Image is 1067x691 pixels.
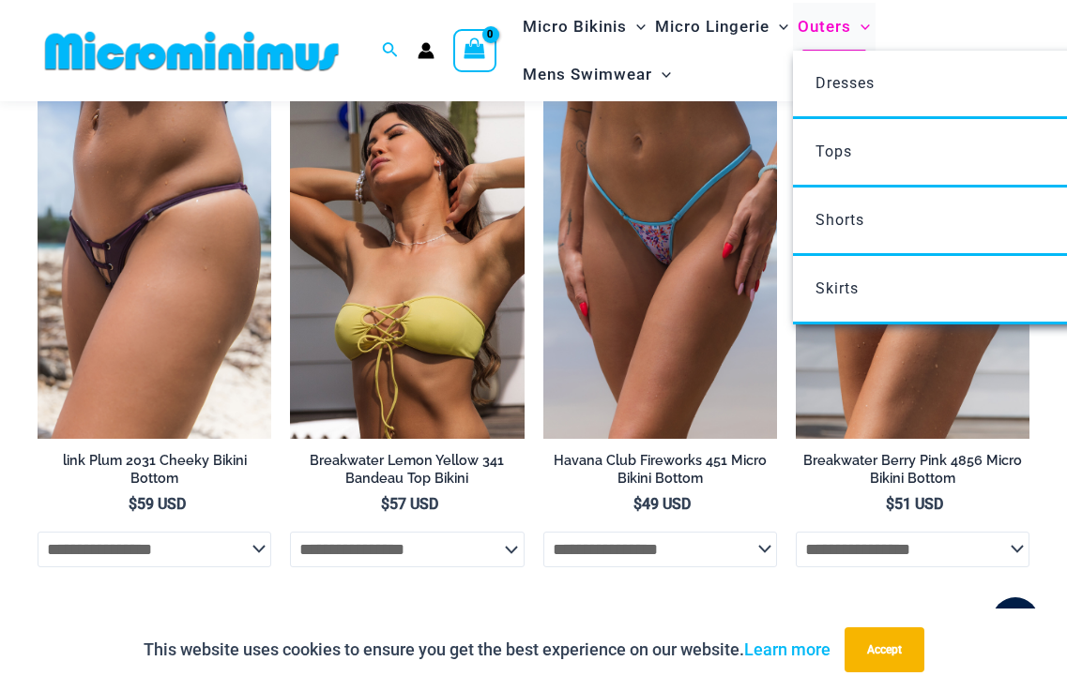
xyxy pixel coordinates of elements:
span: Menu Toggle [652,51,671,98]
a: Breakwater Berry Pink 4856 Micro Bikini Bottom [796,452,1029,494]
bdi: 59 USD [129,495,186,513]
span: $ [129,495,137,513]
a: Mens SwimwearMenu ToggleMenu Toggle [518,51,676,98]
span: Dresses [815,74,875,92]
img: Breakwater Lemon Yellow 341 halter 01 [290,88,524,439]
a: Link Plum 2031 Cheeky 03Link Plum 2031 Cheeky 04Link Plum 2031 Cheeky 04 [38,88,271,439]
span: Skirts [815,279,859,297]
bdi: 49 USD [633,495,691,513]
a: Micro BikinisMenu ToggleMenu Toggle [518,3,650,51]
a: Account icon link [418,42,434,59]
bdi: 51 USD [886,495,943,513]
span: Menu Toggle [770,3,788,51]
a: Breakwater Lemon Yellow 341 halter 01Breakwater Lemon Yellow 341 halter 4956 Short 06Breakwater L... [290,88,524,439]
a: Search icon link [382,39,399,63]
h2: Breakwater Berry Pink 4856 Micro Bikini Bottom [796,452,1029,487]
a: Breakwater Lemon Yellow 341 Bandeau Top Bikini [290,452,524,494]
h2: link Plum 2031 Cheeky Bikini Bottom [38,452,271,487]
span: Menu Toggle [851,3,870,51]
span: Outers [798,3,851,51]
a: Learn more [744,639,831,659]
span: Shorts [815,211,864,229]
span: Micro Lingerie [655,3,770,51]
img: Link Plum 2031 Cheeky 03 [38,88,271,439]
span: Tops [815,143,852,160]
a: Havana Club Fireworks 451 Micro Bikini Bottom [543,452,777,494]
p: This website uses cookies to ensure you get the best experience on our website. [144,636,831,664]
span: Micro Bikinis [523,3,627,51]
a: View Shopping Cart, empty [453,29,496,72]
span: Mens Swimwear [523,51,652,98]
h2: Havana Club Fireworks 451 Micro Bikini Bottom [543,452,777,487]
span: $ [381,495,389,513]
span: Menu Toggle [627,3,646,51]
a: Micro LingerieMenu ToggleMenu Toggle [650,3,793,51]
img: MM SHOP LOGO FLAT [38,30,346,72]
bdi: 57 USD [381,495,438,513]
a: link Plum 2031 Cheeky Bikini Bottom [38,452,271,494]
span: $ [633,495,642,513]
a: Havana Club Fireworks 451 MicroHavana Club Fireworks 312 Tri Top 451 Thong 02Havana Club Firework... [543,88,777,439]
button: Accept [845,627,924,672]
img: Havana Club Fireworks 451 Micro [543,88,777,439]
span: $ [886,495,894,513]
a: OutersMenu ToggleMenu Toggle [793,3,875,51]
h2: Breakwater Lemon Yellow 341 Bandeau Top Bikini [290,452,524,487]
